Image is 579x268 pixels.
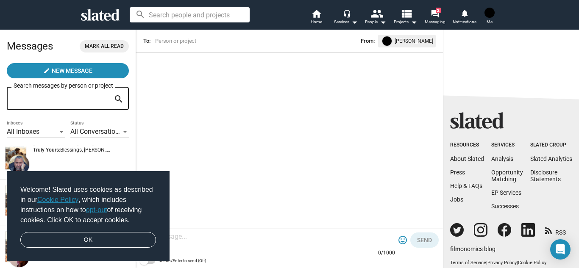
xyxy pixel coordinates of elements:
span: Home [311,17,322,27]
span: All Conversations [70,127,122,135]
mat-icon: forum [431,9,439,17]
div: Resources [450,142,484,149]
button: Send [410,232,439,248]
a: RSS [545,224,566,237]
input: Person or project [154,37,278,45]
img: Truly Yours [6,139,26,169]
mat-icon: create [43,67,50,74]
span: | [517,260,518,265]
span: Notifications [453,17,476,27]
h2: Messages [7,36,53,56]
button: Projects [390,8,420,27]
mat-icon: home [311,8,321,19]
span: film [450,246,460,252]
a: Jobs [450,196,463,203]
span: All Inboxes [7,127,39,135]
mat-icon: tag_faces [398,235,408,245]
a: Home [301,8,331,27]
mat-icon: search [114,93,124,106]
strong: Truly Yours: [33,147,60,153]
span: Messaging [425,17,445,27]
a: Terms of Service [450,260,486,265]
a: Privacy Policy [487,260,517,265]
a: DisclosureStatements [530,169,561,182]
div: People [365,17,386,27]
a: Successes [491,203,519,210]
mat-icon: view_list [400,7,412,19]
a: Notifications [450,8,479,27]
img: undefined [382,36,392,46]
span: Blessings, [PERSON_NAME] [DOMAIN_NAME] [DOMAIN_NAME] [URL][DOMAIN_NAME] [URL][DOMAIN_NAME][PERSON... [60,147,343,153]
button: Services [331,8,361,27]
a: filmonomics blog [450,238,495,253]
span: New Message [52,63,92,78]
img: Jessica Frew [484,8,495,18]
div: Slated Group [530,142,572,149]
div: Services [491,142,523,149]
mat-icon: arrow_drop_down [378,17,388,27]
a: Analysis [491,155,513,162]
a: 2Messaging [420,8,450,27]
a: Press [450,169,465,176]
span: Projects [394,17,417,27]
span: Mark all read [85,42,124,51]
a: EP Services [491,189,521,196]
mat-icon: notifications [460,9,468,17]
button: Mark all read [80,40,129,52]
a: About Slated [450,155,484,162]
span: Me [487,17,493,27]
img: Max Leonida [9,155,29,175]
span: [PERSON_NAME] [395,36,433,46]
div: cookieconsent [7,171,170,262]
a: dismiss cookie message [20,232,156,248]
span: 2 [436,8,441,13]
mat-icon: people [370,7,383,19]
mat-icon: headset_mic [343,9,351,17]
a: opt-out [86,206,107,213]
a: Help & FAQs [450,182,482,189]
a: OpportunityMatching [491,169,523,182]
button: People [361,8,390,27]
input: Search people and projects [130,7,250,22]
mat-hint: 0/1000 [378,250,395,257]
span: Send [417,232,432,248]
button: Jessica FrewMe [479,6,500,28]
div: Open Intercom Messenger [550,239,571,260]
img: Truly Yours [6,185,26,216]
a: Cookie Policy [37,196,78,203]
a: Cookie Policy [518,260,546,265]
mat-icon: arrow_drop_down [409,17,419,27]
div: Services [334,17,358,27]
span: To: [143,38,150,44]
span: Welcome! Slated uses cookies as described in our , which includes instructions on how to of recei... [20,185,156,225]
img: Truly Yours [6,232,26,262]
button: New Message [7,63,129,78]
mat-icon: arrow_drop_down [349,17,359,27]
span: | [486,260,487,265]
span: From: [361,36,375,46]
span: Return/Enter to send (Off) [159,256,206,266]
a: Slated Analytics [530,155,572,162]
